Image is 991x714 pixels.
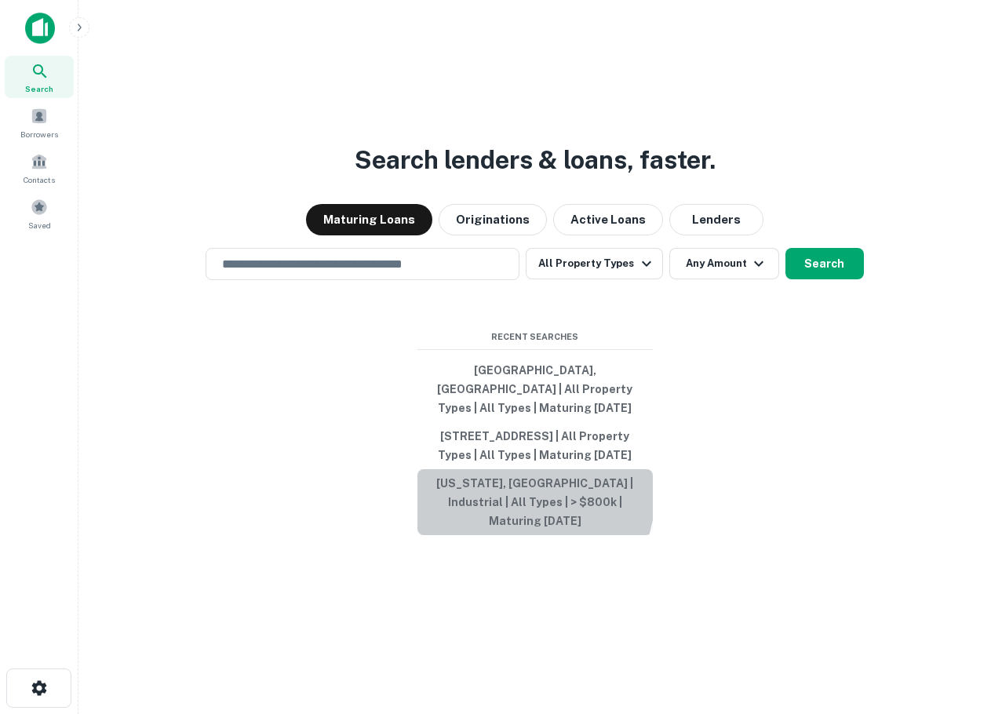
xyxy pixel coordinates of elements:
[5,56,74,98] a: Search
[785,248,864,279] button: Search
[5,147,74,189] a: Contacts
[25,82,53,95] span: Search
[553,204,663,235] button: Active Loans
[5,101,74,144] a: Borrowers
[25,13,55,44] img: capitalize-icon.png
[417,469,653,535] button: [US_STATE], [GEOGRAPHIC_DATA] | Industrial | All Types | > $800k | Maturing [DATE]
[417,422,653,469] button: [STREET_ADDRESS] | All Property Types | All Types | Maturing [DATE]
[417,356,653,422] button: [GEOGRAPHIC_DATA], [GEOGRAPHIC_DATA] | All Property Types | All Types | Maturing [DATE]
[439,204,547,235] button: Originations
[20,128,58,140] span: Borrowers
[306,204,432,235] button: Maturing Loans
[417,330,653,344] span: Recent Searches
[913,588,991,664] iframe: Chat Widget
[24,173,55,186] span: Contacts
[5,192,74,235] a: Saved
[669,204,763,235] button: Lenders
[355,141,716,179] h3: Search lenders & loans, faster.
[669,248,779,279] button: Any Amount
[526,248,662,279] button: All Property Types
[28,219,51,231] span: Saved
